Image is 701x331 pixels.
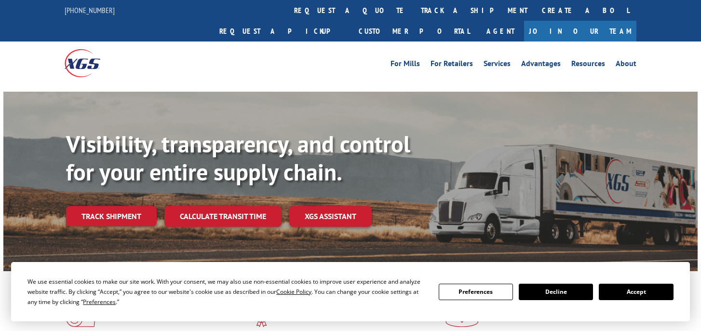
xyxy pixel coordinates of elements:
[616,60,636,70] a: About
[391,60,420,70] a: For Mills
[524,21,636,41] a: Join Our Team
[11,262,690,321] div: Cookie Consent Prompt
[65,5,115,15] a: [PHONE_NUMBER]
[66,129,410,187] b: Visibility, transparency, and control for your entire supply chain.
[27,276,427,307] div: We use essential cookies to make our site work. With your consent, we may also use non-essential ...
[66,206,157,226] a: Track shipment
[484,60,511,70] a: Services
[439,284,513,300] button: Preferences
[164,206,282,227] a: Calculate transit time
[83,298,116,306] span: Preferences
[289,206,372,227] a: XGS ASSISTANT
[431,60,473,70] a: For Retailers
[477,21,524,41] a: Agent
[276,288,311,296] span: Cookie Policy
[521,60,561,70] a: Advantages
[599,284,673,300] button: Accept
[351,21,477,41] a: Customer Portal
[212,21,351,41] a: Request a pickup
[571,60,605,70] a: Resources
[519,284,593,300] button: Decline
